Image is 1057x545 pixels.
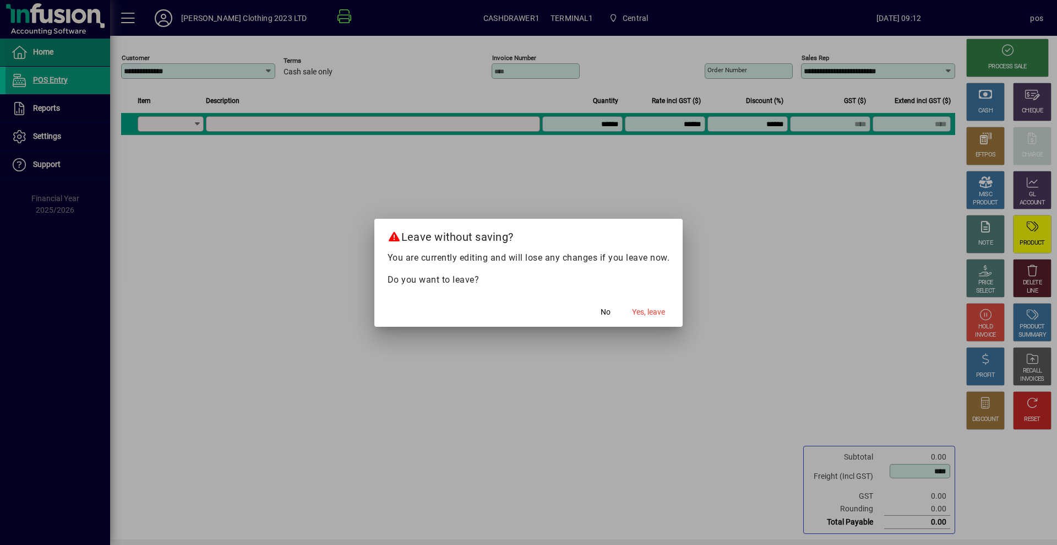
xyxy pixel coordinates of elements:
p: You are currently editing and will lose any changes if you leave now. [388,251,670,265]
span: Yes, leave [632,306,665,318]
p: Do you want to leave? [388,273,670,287]
button: Yes, leave [628,303,669,322]
h2: Leave without saving? [374,219,683,251]
span: No [601,306,611,318]
button: No [588,303,623,322]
